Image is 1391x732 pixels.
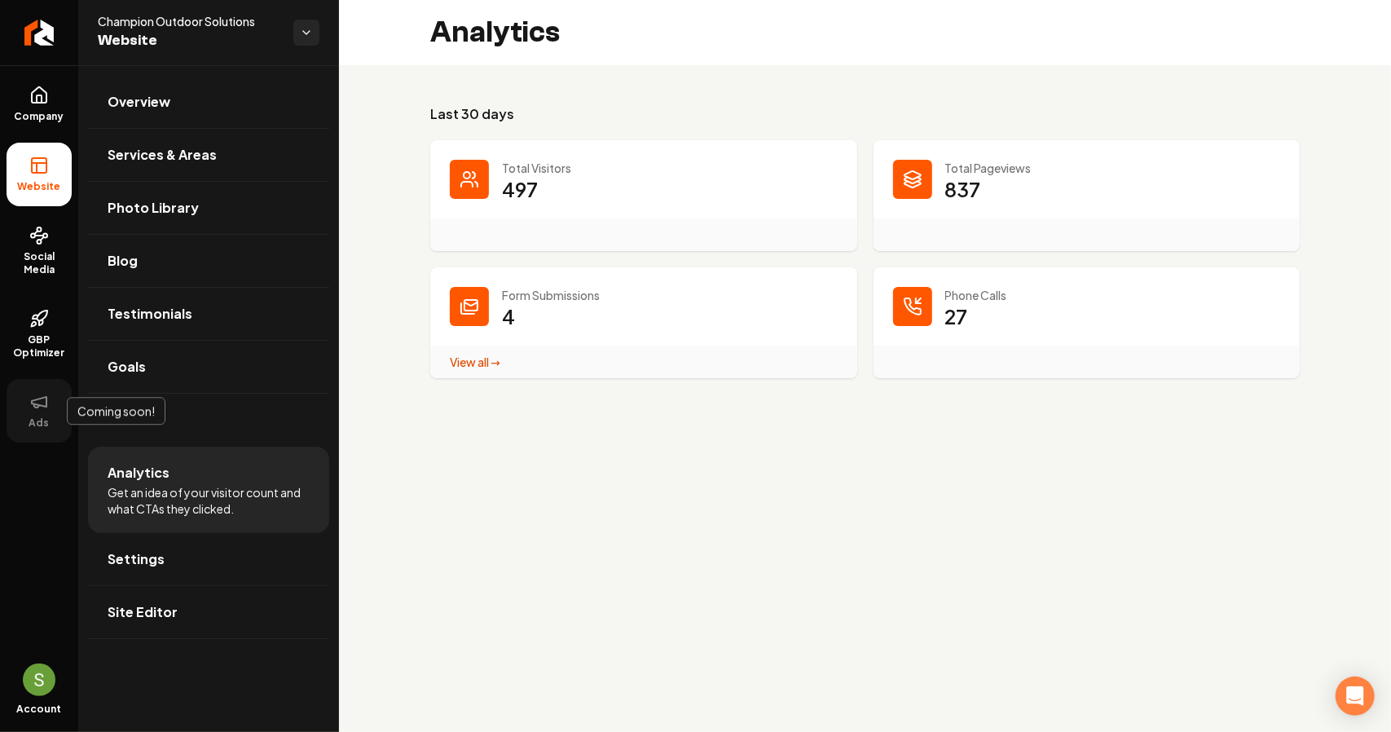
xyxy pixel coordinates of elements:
[88,129,329,181] a: Services & Areas
[23,417,56,430] span: Ads
[7,250,72,276] span: Social Media
[945,160,1281,176] p: Total Pageviews
[98,29,280,52] span: Website
[98,13,280,29] span: Champion Outdoor Solutions
[7,333,72,359] span: GBP Optimizer
[88,586,329,638] a: Site Editor
[7,213,72,289] a: Social Media
[108,463,169,483] span: Analytics
[502,160,838,176] p: Total Visitors
[430,104,1300,124] h3: Last 30 days
[24,20,55,46] img: Rebolt Logo
[945,176,981,202] p: 837
[8,110,71,123] span: Company
[1336,677,1375,716] div: Open Intercom Messenger
[108,92,170,112] span: Overview
[11,180,68,193] span: Website
[502,303,515,329] p: 4
[108,484,310,517] span: Get an idea of your visitor count and what CTAs they clicked.
[430,16,560,49] h2: Analytics
[88,76,329,128] a: Overview
[108,304,192,324] span: Testimonials
[23,664,55,696] button: Open user button
[88,533,329,585] a: Settings
[502,287,838,303] p: Form Submissions
[108,602,178,622] span: Site Editor
[7,73,72,136] a: Company
[945,303,968,329] p: 27
[502,176,538,202] p: 497
[108,549,165,569] span: Settings
[88,341,329,393] a: Goals
[450,355,500,369] a: View all →
[945,287,1281,303] p: Phone Calls
[7,296,72,373] a: GBP Optimizer
[77,403,155,419] p: Coming soon!
[88,182,329,234] a: Photo Library
[108,198,199,218] span: Photo Library
[108,357,146,377] span: Goals
[88,394,329,446] a: Leads
[23,664,55,696] img: Sales Champion
[88,235,329,287] a: Blog
[7,379,72,443] button: Ads
[108,251,138,271] span: Blog
[17,703,62,716] span: Account
[88,288,329,340] a: Testimonials
[108,145,217,165] span: Services & Areas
